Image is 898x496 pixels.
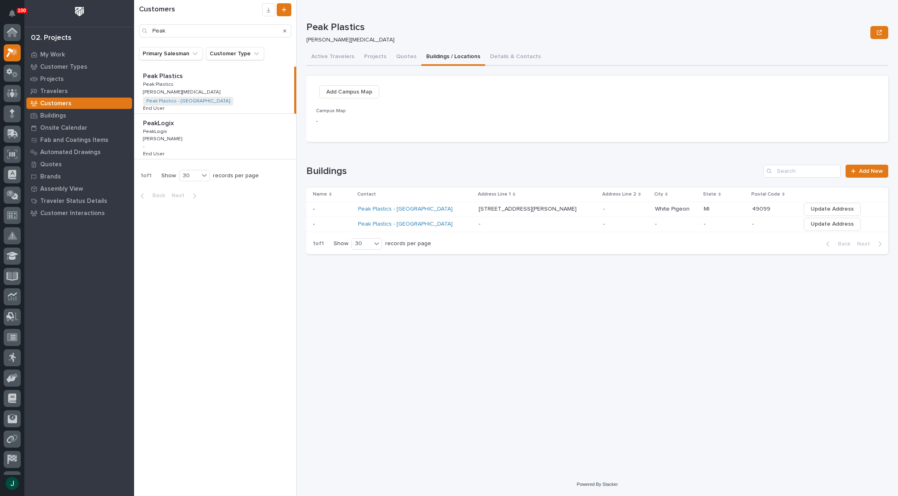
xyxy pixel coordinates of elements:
p: 1 of 1 [306,234,330,254]
input: Search [139,24,291,37]
span: Update Address [811,204,854,214]
p: - [479,219,482,228]
p: records per page [213,172,259,179]
a: PeakLogixPeakLogix PeakLogixPeakLogix [PERSON_NAME][PERSON_NAME] -End UserEnd User [134,114,296,159]
p: Peak Plastics [143,71,184,80]
p: Buildings [40,112,66,120]
tr: -- Peak Plastics - [GEOGRAPHIC_DATA] [STREET_ADDRESS][PERSON_NAME][STREET_ADDRESS][PERSON_NAME] -... [306,202,888,217]
p: MI [704,204,711,213]
p: Onsite Calendar [40,124,87,132]
p: - [603,204,606,213]
a: Assembly View [24,183,134,195]
p: PeakLogix [143,118,176,127]
a: Customers [24,97,134,109]
p: - [603,219,606,228]
a: Customer Interactions [24,207,134,219]
p: State [703,190,716,199]
button: users-avatar [4,475,21,492]
a: Fab and Coatings Items [24,134,134,146]
button: Primary Salesman [139,47,203,60]
a: Travelers [24,85,134,97]
span: Add Campus Map [326,87,372,97]
div: 30 [352,239,371,248]
img: Workspace Logo [72,4,87,19]
p: - [655,219,658,228]
span: Back [833,240,850,248]
p: Projects [40,76,64,83]
a: Powered By Stacker [577,482,618,487]
p: Peak Plastics [143,80,175,87]
button: Details & Contacts [485,49,546,66]
a: Customer Types [24,61,134,73]
p: Travelers [40,88,68,95]
input: Search [764,165,841,178]
span: Update Address [811,219,854,229]
p: - [313,204,317,213]
a: Automated Drawings [24,146,134,158]
p: Show [161,172,176,179]
p: 49099 [752,204,772,213]
p: Customers [40,100,72,107]
a: Quotes [24,158,134,170]
p: records per page [385,240,431,247]
p: City [654,190,663,199]
span: Next [857,240,875,248]
p: Fab and Coatings Items [40,137,108,144]
p: Quotes [40,161,62,168]
p: Address Line 2 [602,190,636,199]
p: [PERSON_NAME][MEDICAL_DATA] [306,37,864,44]
p: - [143,144,145,150]
button: Next [854,240,888,248]
div: 30 [180,172,199,180]
a: Peak Plastics - [GEOGRAPHIC_DATA] [358,221,453,228]
button: Back [134,192,168,199]
p: White Pigeon [655,204,691,213]
p: End User [143,150,166,157]
p: Brands [40,173,61,181]
button: Notifications [4,5,21,22]
p: - [316,117,497,126]
p: Postal Code [751,190,780,199]
a: Onsite Calendar [24,122,134,134]
tr: -- Peak Plastics - [GEOGRAPHIC_DATA] -- -- -- -- -- Update Address [306,217,888,232]
p: [PERSON_NAME][MEDICAL_DATA] [143,88,222,95]
div: Notifications100 [10,10,21,23]
p: Traveler Status Details [40,198,107,205]
button: Update Address [804,218,861,231]
span: Add New [859,168,883,174]
a: Peak Plastics - [GEOGRAPHIC_DATA] [358,206,453,213]
button: Update Address [804,203,861,216]
p: Customer Interactions [40,210,105,217]
h1: Customers [139,5,262,14]
a: Buildings [24,109,134,122]
p: PeakLogix [143,127,169,135]
button: Buildings / Locations [421,49,485,66]
button: Next [168,192,203,199]
div: 02. Projects [31,34,72,43]
p: Name [313,190,327,199]
p: Peak Plastics [306,22,867,33]
p: 1 of 1 [134,166,158,186]
button: Back [820,240,854,248]
a: Peak PlasticsPeak Plastics Peak PlasticsPeak Plastics [PERSON_NAME][MEDICAL_DATA][PERSON_NAME][ME... [134,67,296,114]
a: Brands [24,170,134,183]
p: My Work [40,51,65,59]
p: Address Line 1 [478,190,511,199]
p: Assembly View [40,185,83,193]
p: - [313,219,317,228]
button: Quotes [391,49,421,66]
button: Customer Type [206,47,264,60]
p: End User [143,104,166,111]
span: Back [147,192,165,199]
a: My Work [24,48,134,61]
p: Automated Drawings [40,149,101,156]
button: Active Travelers [306,49,359,66]
p: Customer Types [40,63,87,71]
a: Peak Plastics - [GEOGRAPHIC_DATA] [146,98,230,104]
a: Traveler Status Details [24,195,134,207]
span: Campus Map [316,109,346,113]
a: Add New [846,165,888,178]
p: [STREET_ADDRESS][PERSON_NAME] [479,204,578,213]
